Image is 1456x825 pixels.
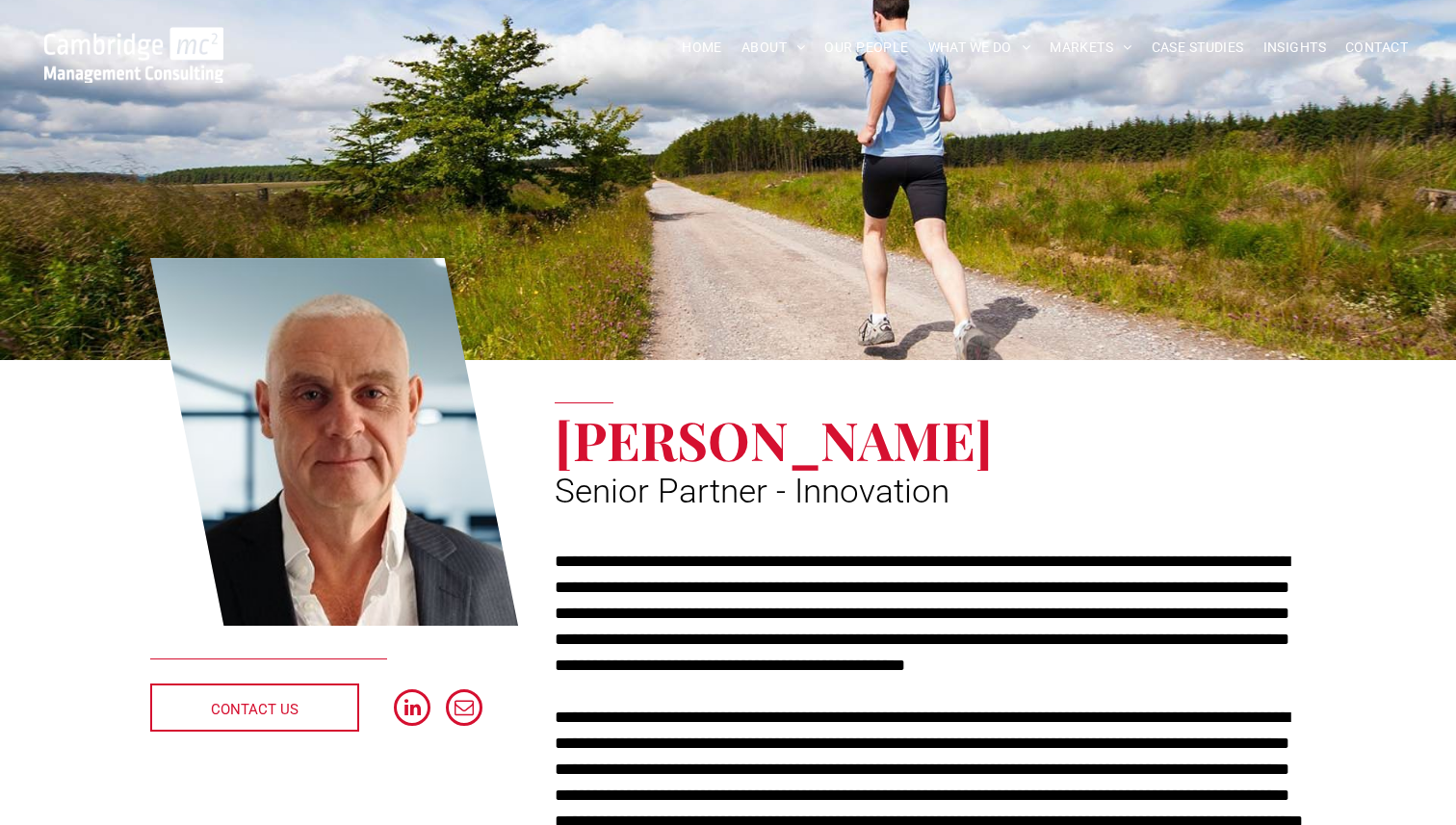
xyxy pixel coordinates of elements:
[555,472,949,511] span: Senior Partner - Innovation
[919,33,1041,63] a: WHAT WE DO
[1040,33,1141,63] a: MARKETS
[211,685,299,734] span: CONTACT US
[672,33,732,63] a: HOME
[732,33,816,63] a: ABOUT
[1336,33,1417,63] a: CONTACT
[815,33,918,63] a: OUR PEOPLE
[1254,33,1336,63] a: INSIGHTS
[394,689,430,731] a: linkedin
[1142,33,1254,63] a: CASE STUDIES
[555,403,993,475] span: [PERSON_NAME]
[44,27,223,83] img: Go to Homepage
[150,683,359,732] a: CONTACT US
[446,689,482,731] a: email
